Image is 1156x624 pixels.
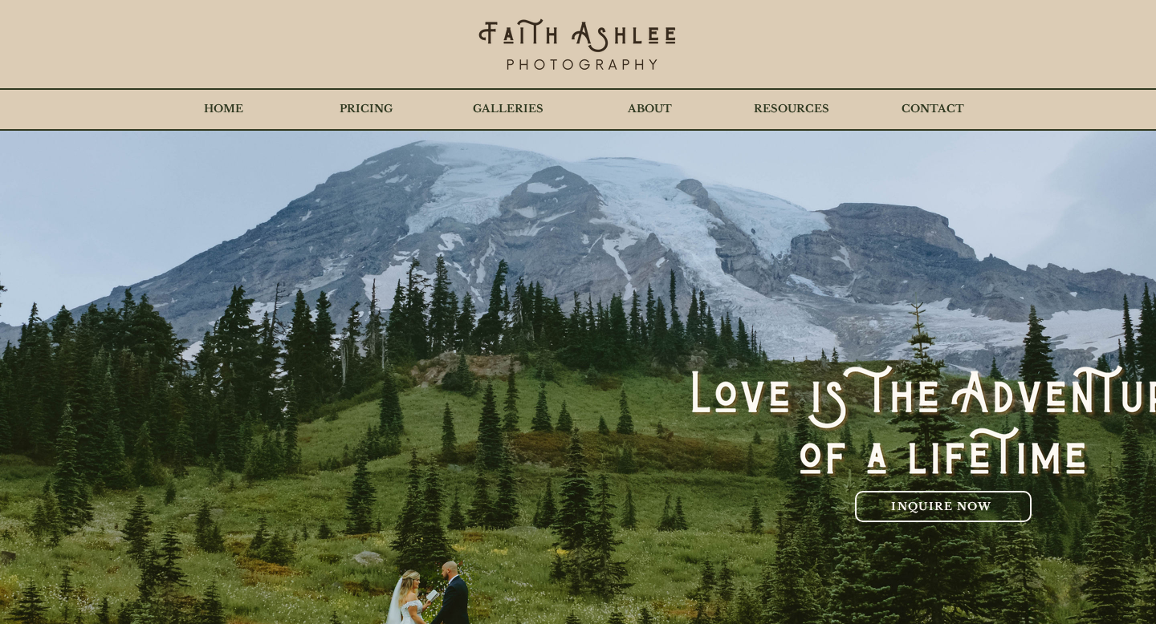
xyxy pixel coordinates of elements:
p: HOME [196,89,251,129]
p: ABOUT [620,89,680,129]
div: PRICING [295,89,437,129]
span: INQUIRE NOW [891,500,991,513]
p: CONTACT [893,89,972,129]
a: CONTACT [862,89,1003,129]
a: GALLERIES [437,89,579,129]
a: INQUIRE NOW [855,491,1032,522]
p: PRICING [332,89,401,129]
img: Faith's Logo Black_edited_edited.png [477,16,678,76]
p: GALLERIES [465,89,552,129]
a: HOME [153,89,295,129]
a: ABOUT [579,89,721,129]
p: RESOURCES [746,89,837,129]
a: RESOURCES [721,89,862,129]
nav: Site [153,89,1003,129]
